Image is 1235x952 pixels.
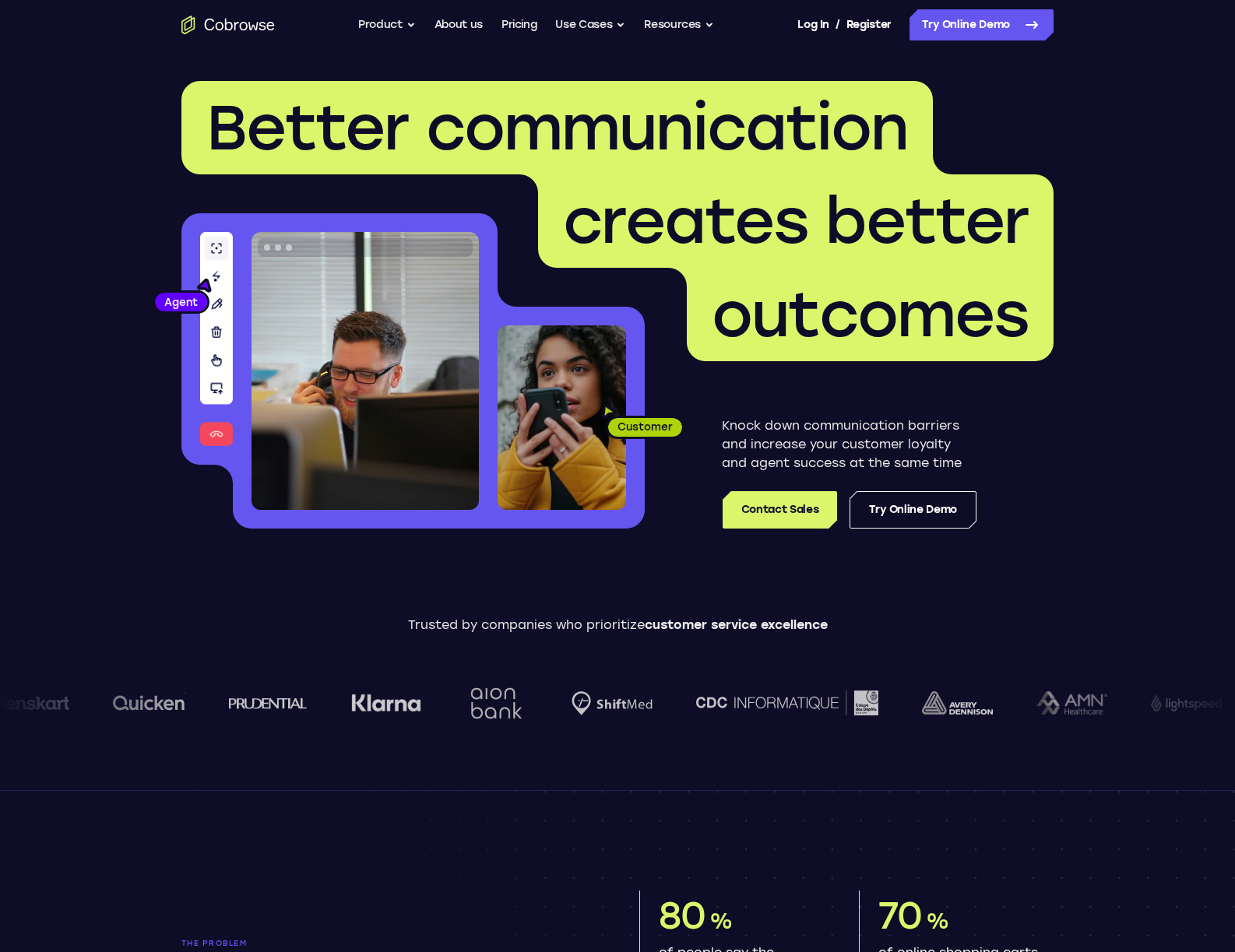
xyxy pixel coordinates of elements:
[563,184,1029,258] span: creates better
[206,90,908,165] span: Better communication
[498,325,626,510] img: A customer holding their phone
[555,9,625,40] button: Use Cases
[181,16,275,34] a: Go to the home page
[878,893,922,938] span: 70
[722,416,976,472] p: Knock down communication barriers and increase your customer loyalty and agent success at the sam...
[696,690,878,715] img: CDC Informatique
[351,694,421,712] img: Klarna
[501,9,537,40] a: Pricing
[572,691,653,715] img: Shiftmed
[797,9,829,40] a: Log In
[723,491,837,529] a: Contact Sales
[659,893,705,938] span: 80
[922,691,993,715] img: avery-dennison
[252,232,479,510] img: A customer support agent talking on the phone
[435,9,483,40] a: About us
[836,16,840,34] span: /
[644,9,714,40] button: Resources
[709,908,732,934] span: %
[181,939,596,948] p: The problem
[910,9,1054,40] a: Try Online Demo
[712,277,1029,352] span: outcomes
[645,617,828,632] span: customer service excellence
[846,9,892,40] a: Register
[850,491,976,529] a: Try Online Demo
[465,672,528,735] img: Aion Bank
[358,9,416,40] button: Product
[229,697,308,709] img: prudential
[926,908,948,934] span: %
